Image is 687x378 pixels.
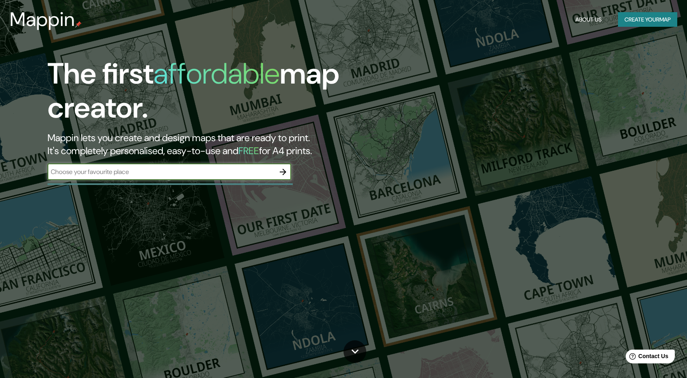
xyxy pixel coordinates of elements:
h5: FREE [238,144,259,157]
button: About Us [572,12,605,27]
img: mappin-pin [75,21,82,28]
h1: affordable [153,55,280,92]
iframe: Help widget launcher [615,346,678,369]
h1: The first map creator. [48,57,391,131]
button: Create yourmap [618,12,677,27]
h3: Mappin [10,8,75,31]
input: Choose your favourite place [48,167,275,176]
h2: Mappin lets you create and design maps that are ready to print. It's completely personalised, eas... [48,131,391,157]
